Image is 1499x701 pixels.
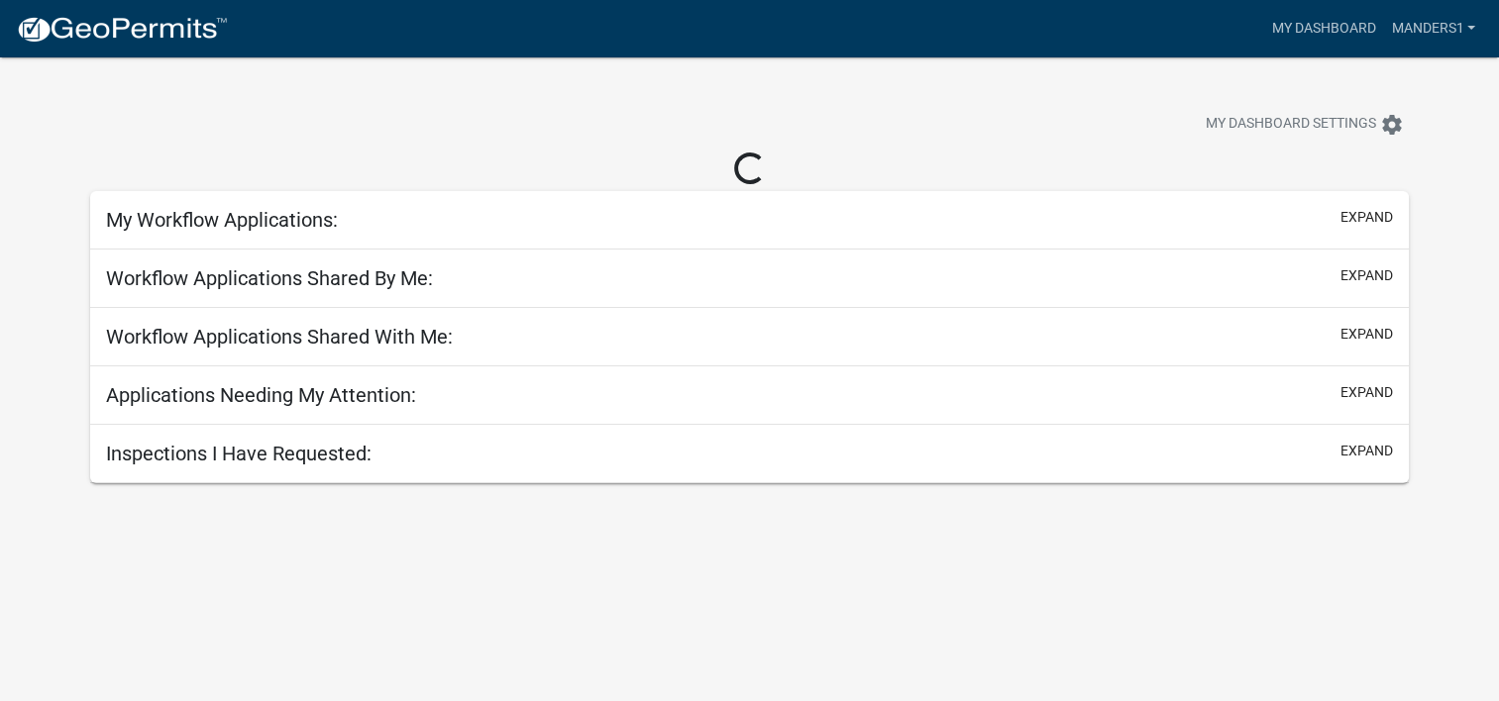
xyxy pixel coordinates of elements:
button: expand [1340,207,1393,228]
a: My Dashboard [1263,10,1383,48]
h5: Workflow Applications Shared With Me: [106,325,453,349]
i: settings [1380,113,1404,137]
h5: Inspections I Have Requested: [106,442,372,465]
button: expand [1340,382,1393,403]
button: expand [1340,324,1393,345]
h5: My Workflow Applications: [106,208,338,232]
button: expand [1340,265,1393,286]
button: My Dashboard Settingssettings [1190,105,1420,144]
span: My Dashboard Settings [1206,113,1376,137]
h5: Applications Needing My Attention: [106,383,416,407]
h5: Workflow Applications Shared By Me: [106,266,433,290]
a: manders1 [1383,10,1483,48]
button: expand [1340,441,1393,461]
